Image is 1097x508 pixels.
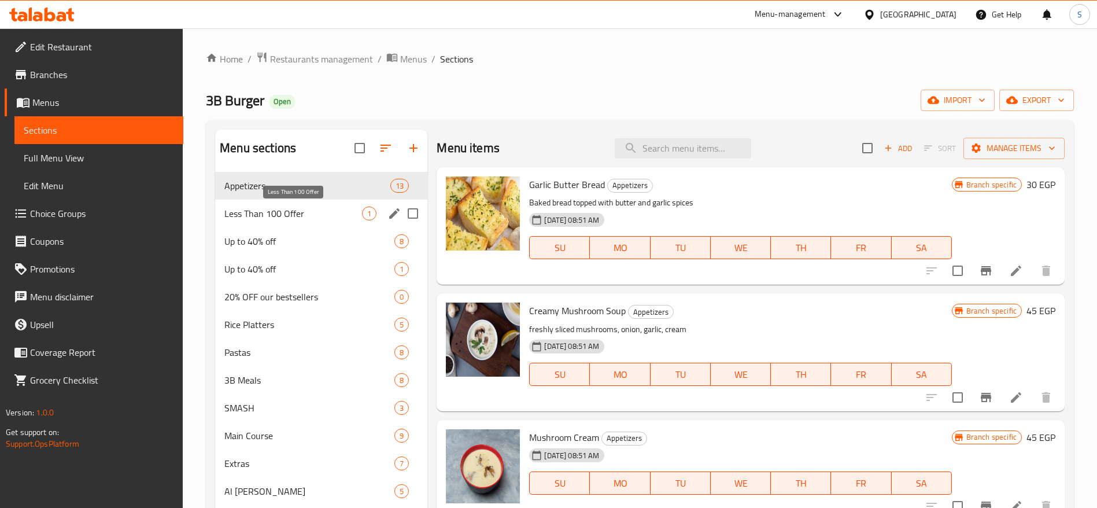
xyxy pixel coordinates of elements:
[215,366,427,394] div: 3B Meals8
[5,89,183,116] a: Menus
[446,303,520,377] img: Creamy Mushroom Soup
[394,484,409,498] div: items
[945,385,970,410] span: Select to update
[446,176,520,251] img: Garlic Butter Bread
[30,290,174,304] span: Menu disclaimer
[628,305,674,319] div: Appetizers
[5,311,183,338] a: Upsell
[215,422,427,450] div: Main Course9
[395,458,408,469] span: 7
[962,432,1021,443] span: Branch specific
[206,52,243,66] a: Home
[270,52,373,66] span: Restaurants management
[973,141,1055,156] span: Manage items
[224,290,394,304] div: 20% OFF our bestsellers
[30,345,174,359] span: Coverage Report
[394,429,409,443] div: items
[400,134,427,162] button: Add section
[892,472,952,495] button: SA
[32,95,174,109] span: Menus
[963,138,1065,159] button: Manage items
[831,363,891,386] button: FR
[5,61,183,89] a: Branches
[602,432,647,445] span: Appetizers
[215,450,427,477] div: Extras7
[836,240,887,256] span: FR
[14,144,183,172] a: Full Menu View
[5,227,183,255] a: Coupons
[775,366,826,383] span: TH
[534,475,585,492] span: SU
[215,255,427,283] div: Up to 40% off1
[775,240,826,256] span: TH
[655,366,706,383] span: TU
[224,401,394,415] span: SMASH
[529,302,626,319] span: Creamy Mushroom Soup
[224,345,394,359] span: Pastas
[590,363,650,386] button: MO
[771,363,831,386] button: TH
[224,373,394,387] span: 3B Meals
[880,139,917,157] button: Add
[30,373,174,387] span: Grocery Checklist
[6,436,79,451] a: Support.OpsPlatform
[30,68,174,82] span: Branches
[5,283,183,311] a: Menu disclaimer
[831,472,891,495] button: FR
[651,472,711,495] button: TU
[655,475,706,492] span: TU
[540,450,604,461] span: [DATE] 08:51 AM
[601,432,647,446] div: Appetizers
[1077,8,1082,21] span: S
[755,8,826,21] div: Menu-management
[771,236,831,259] button: TH
[836,475,887,492] span: FR
[715,240,766,256] span: WE
[962,179,1021,190] span: Branch specific
[363,208,376,219] span: 1
[715,366,766,383] span: WE
[269,97,296,106] span: Open
[607,179,653,193] div: Appetizers
[394,234,409,248] div: items
[206,87,264,113] span: 3B Burger
[30,207,174,220] span: Choice Groups
[224,457,394,470] span: Extras
[215,394,427,422] div: SMASH3
[5,33,183,61] a: Edit Restaurant
[391,181,408,192] span: 13
[972,384,1000,411] button: Branch-specific-item
[440,52,473,66] span: Sections
[394,262,409,276] div: items
[395,430,408,441] span: 9
[395,264,408,275] span: 1
[394,345,409,359] div: items
[880,139,917,157] span: Add item
[215,172,427,200] div: Appetizers13
[945,259,970,283] span: Select to update
[378,52,382,66] li: /
[395,319,408,330] span: 5
[362,207,376,220] div: items
[615,138,751,159] input: search
[395,486,408,497] span: 5
[224,484,394,498] div: Al Akila Burger
[395,375,408,386] span: 8
[1009,264,1023,278] a: Edit menu item
[529,363,590,386] button: SU
[5,366,183,394] a: Grocery Checklist
[30,40,174,54] span: Edit Restaurant
[529,322,951,337] p: freshly sliced mushrooms, onion, garlic, cream
[831,236,891,259] button: FR
[224,207,362,220] span: Less Than 100 Offer
[224,179,390,193] span: Appetizers
[215,338,427,366] div: Pastas8
[608,179,652,192] span: Appetizers
[529,196,951,210] p: Baked bread topped with butter and garlic spices
[711,363,771,386] button: WE
[30,234,174,248] span: Coupons
[24,123,174,137] span: Sections
[24,151,174,165] span: Full Menu View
